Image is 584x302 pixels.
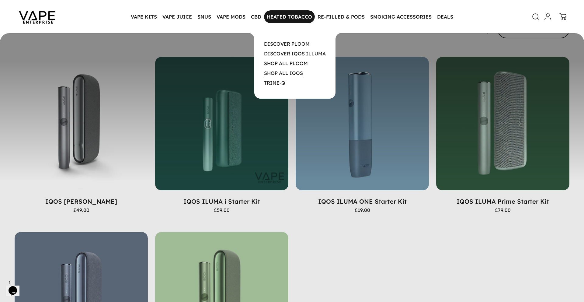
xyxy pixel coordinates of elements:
[248,10,264,23] summary: CBD
[10,2,64,31] img: Vape Enterprise
[264,51,326,57] a: DISCOVER IQOS ILLUMA
[160,10,195,23] summary: VAPE JUICE
[434,10,456,23] a: DEALS
[556,10,570,23] a: 0 items
[367,10,434,23] summary: SMOKING ACCESSORIES
[264,10,315,23] summary: HEATED TOBACCO
[264,60,308,66] a: SHOP ALL PLOOM
[128,10,456,23] nav: Primary
[264,80,285,86] a: TRINE-Q
[264,70,303,76] a: SHOP ALL IQOS
[315,10,367,23] summary: RE-FILLED & PODS
[264,41,310,47] a: DISCOVER PLOOM
[195,10,214,23] summary: SNUS
[214,10,248,23] summary: VAPE MODS
[128,10,160,23] summary: VAPE KITS
[6,278,26,296] iframe: chat widget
